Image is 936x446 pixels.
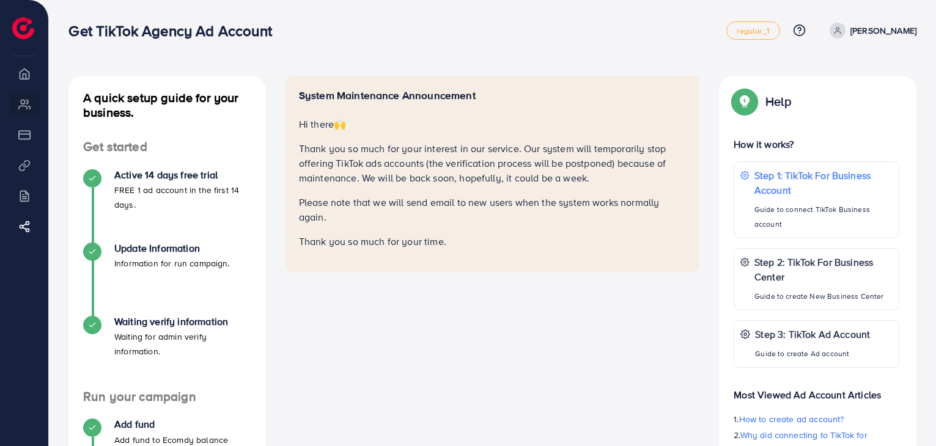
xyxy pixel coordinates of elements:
h4: Active 14 days free trial [114,169,251,181]
h5: System Maintenance Announcement [299,89,687,102]
p: FREE 1 ad account in the first 14 days. [114,183,251,212]
h3: Get TikTok Agency Ad Account [68,22,281,40]
h4: A quick setup guide for your business. [68,90,266,120]
p: Thank you so much for your time. [299,234,687,249]
p: Information for run campaign. [114,256,230,271]
p: Step 1: TikTok For Business Account [754,168,893,197]
a: [PERSON_NAME] [825,23,916,38]
p: Step 2: TikTok For Business Center [754,255,893,284]
p: Guide to connect TikTok Business account [754,202,893,232]
li: Update Information [68,243,266,316]
p: Waiting for admin verify information. [114,329,251,359]
h4: Update Information [114,243,230,254]
iframe: Chat [724,292,927,437]
p: Guide to create New Business Center [754,289,893,304]
span: regular_1 [737,27,769,35]
h4: Add fund [114,419,228,430]
a: regular_1 [726,21,779,40]
img: Popup guide [734,90,756,112]
span: 🙌 [334,117,346,131]
p: Thank you so much for your interest in our service. Our system will temporarily stop offering Tik... [299,141,687,185]
h4: Get started [68,139,266,155]
li: Active 14 days free trial [68,169,266,243]
img: logo [12,17,34,39]
li: Waiting verify information [68,316,266,389]
p: How it works? [734,137,899,152]
p: Please note that we will send email to new users when the system works normally again. [299,195,687,224]
h4: Waiting verify information [114,316,251,327]
p: Help [765,94,791,109]
p: [PERSON_NAME] [850,23,916,38]
p: Hi there [299,117,687,131]
h4: Run your campaign [68,389,266,404]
